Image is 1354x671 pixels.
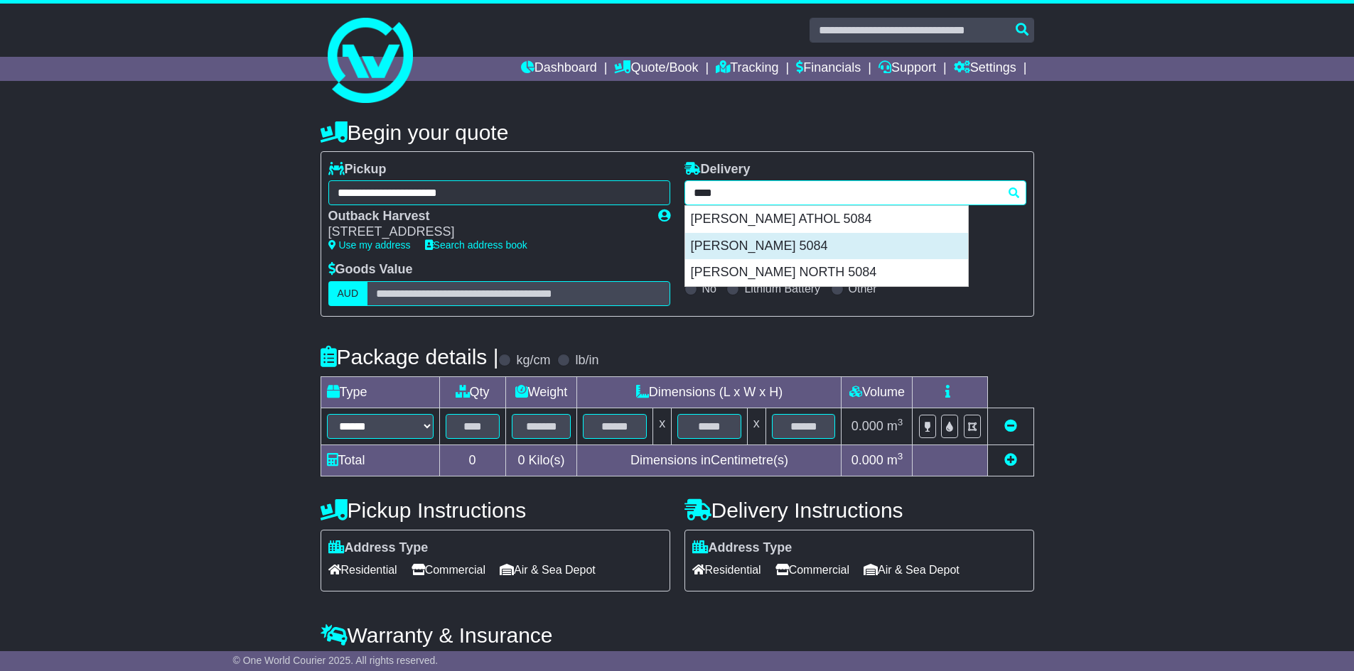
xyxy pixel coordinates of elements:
td: Total [321,444,439,476]
span: Residential [328,559,397,581]
span: 0.000 [851,419,883,433]
td: x [747,408,765,444]
a: Remove this item [1004,419,1017,433]
label: Other [849,282,877,295]
span: Air & Sea Depot [864,559,960,581]
div: [STREET_ADDRESS] [328,224,644,240]
h4: Pickup Instructions [321,498,670,522]
label: Goods Value [328,262,413,278]
td: Kilo(s) [505,444,577,476]
typeahead: Please provide city [684,180,1026,205]
a: Dashboard [521,57,597,81]
td: Volume [842,376,913,408]
span: Commercial [412,559,485,581]
span: 0.000 [851,453,883,467]
h4: Begin your quote [321,121,1034,144]
sup: 3 [898,417,903,427]
label: No [702,282,716,295]
label: Delivery [684,162,751,178]
div: [PERSON_NAME] 5084 [685,233,968,260]
span: Commercial [775,559,849,581]
td: Weight [505,376,577,408]
td: Dimensions in Centimetre(s) [577,444,842,476]
h4: Package details | [321,345,499,369]
td: Dimensions (L x W x H) [577,376,842,408]
div: Outback Harvest [328,209,644,224]
td: x [653,408,672,444]
span: Residential [692,559,761,581]
a: Financials [796,57,861,81]
h4: Delivery Instructions [684,498,1034,522]
span: m [887,419,903,433]
td: 0 [439,444,505,476]
span: © One World Courier 2025. All rights reserved. [233,655,439,666]
label: Pickup [328,162,387,178]
label: AUD [328,281,368,306]
a: Settings [954,57,1016,81]
a: Add new item [1004,453,1017,467]
h4: Warranty & Insurance [321,623,1034,647]
div: [PERSON_NAME] NORTH 5084 [685,259,968,286]
label: kg/cm [516,353,550,369]
label: Lithium Battery [744,282,820,295]
div: [PERSON_NAME] ATHOL 5084 [685,206,968,233]
td: Qty [439,376,505,408]
a: Search address book [425,239,527,251]
a: Support [879,57,936,81]
a: Quote/Book [614,57,698,81]
label: Address Type [692,540,792,556]
span: m [887,453,903,467]
label: lb/in [575,353,598,369]
span: 0 [517,453,525,467]
td: Type [321,376,439,408]
label: Address Type [328,540,429,556]
a: Tracking [716,57,778,81]
sup: 3 [898,451,903,462]
span: Air & Sea Depot [500,559,596,581]
a: Use my address [328,239,411,251]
